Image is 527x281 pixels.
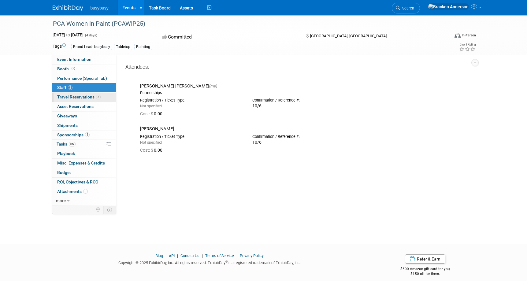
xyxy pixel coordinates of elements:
a: Sponsorships1 [52,131,116,140]
a: Blog [155,253,163,258]
span: 0% [69,142,76,146]
a: Contact Us [180,253,199,258]
span: 1 [85,132,90,137]
div: [PERSON_NAME] [140,126,468,132]
a: Terms of Service [205,253,234,258]
div: Event Rating [459,43,476,46]
a: Misc. Expenses & Credits [52,159,116,168]
span: Booth not reserved yet [70,66,76,71]
a: more [52,196,116,205]
span: more [56,198,66,203]
div: Painting [134,44,152,50]
span: 3 [96,95,101,99]
a: Playbook [52,149,116,158]
span: Cost: $ [140,148,154,153]
a: Refer & Earn [405,254,445,264]
span: ROI, Objectives & ROO [57,179,98,184]
div: $500 Amazon gift card for you, [376,262,475,276]
span: Asset Reservations [57,104,94,109]
div: Committed [161,32,296,43]
span: | [200,253,204,258]
td: Tags [53,43,66,50]
a: Attachments5 [52,187,116,196]
span: 0.00 [140,148,165,153]
div: [PERSON_NAME] [PERSON_NAME] [140,83,468,89]
div: 10/6 [252,103,355,109]
span: Attachments [57,189,88,194]
span: Staff [57,85,72,90]
div: Tabletop [114,44,132,50]
div: In-Person [462,33,476,38]
span: Giveaways [57,113,77,118]
a: Asset Reservations [52,102,116,111]
sup: ® [225,260,228,263]
a: Budget [52,168,116,177]
div: Partnerships [140,91,468,95]
span: [DATE] [DATE] [53,32,84,37]
a: Staff2 [52,83,116,92]
a: Event Information [52,55,116,64]
span: Tasks [57,142,76,146]
span: Playbook [57,151,75,156]
span: Not specified [140,140,162,145]
a: Travel Reservations3 [52,93,116,102]
div: $150 off for them. [376,271,475,276]
span: 2 [68,85,72,90]
div: PCA Women in Paint (PCAWIP25) [51,18,440,29]
div: Event Format [413,32,476,41]
span: Search [400,6,414,10]
a: ROI, Objectives & ROO [52,178,116,187]
a: Search [392,3,420,13]
div: Confirmation / Reference #: [252,98,355,103]
div: Registration / Ticket Type: [140,98,243,103]
span: | [176,253,180,258]
span: busybusy [91,6,109,10]
span: Travel Reservations [57,94,101,99]
a: Tasks0% [52,140,116,149]
a: Shipments [52,121,116,130]
span: to [65,32,71,37]
img: Format-Inperson.png [455,33,461,38]
span: Booth [57,66,76,71]
a: Privacy Policy [240,253,264,258]
td: Personalize Event Tab Strip [93,206,104,214]
img: Bracken Anderson [428,3,469,10]
span: 0.00 [140,111,165,116]
span: (me) [209,84,217,88]
div: 10/6 [252,140,355,145]
span: Cost: $ [140,111,154,116]
span: Performance (Special Tab) [57,76,107,81]
a: Performance (Special Tab) [52,74,116,83]
span: (4 days) [84,33,97,37]
span: Not specified [140,104,162,108]
span: Shipments [57,123,78,128]
span: Sponsorships [57,132,90,137]
div: Brand Lead: busybusy [71,44,112,50]
a: Booth [52,65,116,74]
div: Copyright © 2025 ExhibitDay, Inc. All rights reserved. ExhibitDay is a registered trademark of Ex... [53,259,367,266]
span: | [235,253,239,258]
div: Confirmation / Reference #: [252,134,355,139]
span: | [164,253,168,258]
a: Giveaways [52,112,116,121]
div: Attendees: [125,64,470,72]
span: [GEOGRAPHIC_DATA], [GEOGRAPHIC_DATA] [310,34,387,38]
span: Event Information [57,57,91,62]
a: API [169,253,175,258]
td: Toggle Event Tabs [103,206,116,214]
img: ExhibitDay [53,5,83,11]
div: Registration / Ticket Type: [140,134,243,139]
span: Misc. Expenses & Credits [57,161,105,165]
span: Budget [57,170,71,175]
span: 5 [83,189,88,194]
